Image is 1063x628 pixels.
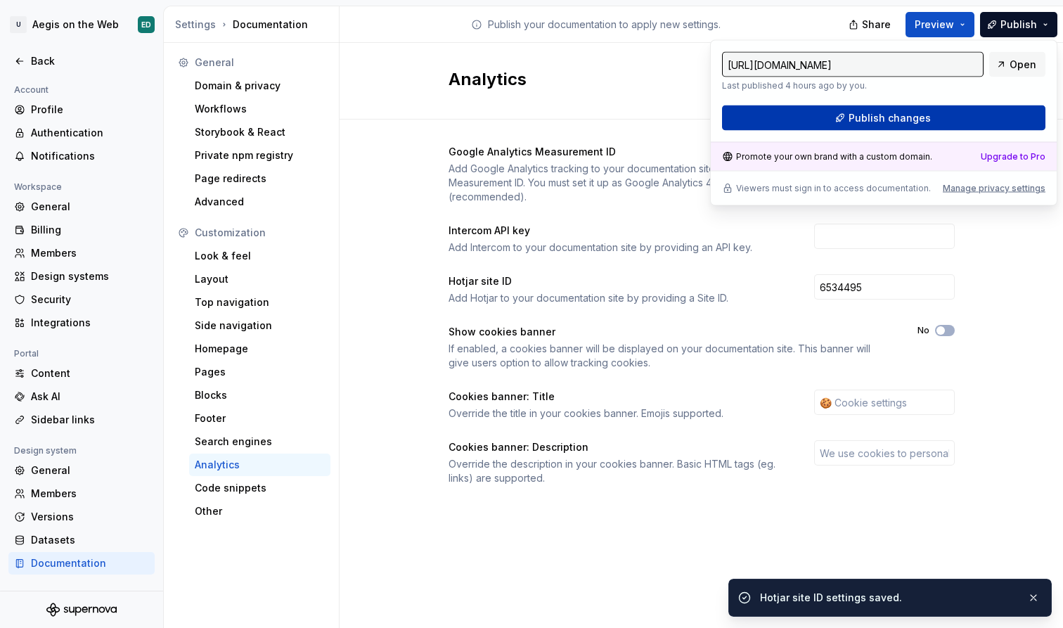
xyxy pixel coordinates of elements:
[195,226,325,240] div: Customization
[760,591,1016,605] div: Hotjar site ID settings saved.
[31,54,149,68] div: Back
[3,9,160,40] button: UAegis on the WebED
[31,103,149,117] div: Profile
[195,365,325,379] div: Pages
[449,457,789,485] div: Override the description in your cookies banner. Basic HTML tags (eg. links) are supported.
[722,151,932,162] div: Promote your own brand with a custom domain.
[189,191,330,213] a: Advanced
[31,269,149,283] div: Design systems
[189,121,330,143] a: Storybook & React
[189,144,330,167] a: Private npm registry
[449,325,555,339] div: Show cookies banner
[8,345,44,362] div: Portal
[814,440,955,466] input: We use cookies to personalize content and analyze traffic to our documentation.
[943,183,1045,194] button: Manage privacy settings
[175,18,216,32] button: Settings
[195,125,325,139] div: Storybook & React
[189,477,330,499] a: Code snippets
[189,268,330,290] a: Layout
[195,435,325,449] div: Search engines
[449,342,892,370] div: If enabled, a cookies banner will be displayed on your documentation site. This banner will give ...
[31,200,149,214] div: General
[195,102,325,116] div: Workflows
[449,440,588,454] div: Cookies banner: Description
[449,162,789,204] div: Add Google Analytics tracking to your documentation site by providing a Measurement ID. You must ...
[722,105,1045,131] button: Publish changes
[449,224,530,238] div: Intercom API key
[31,533,149,547] div: Datasets
[862,18,891,32] span: Share
[736,183,931,194] p: Viewers must sign in to access documentation.
[849,111,931,125] span: Publish changes
[981,151,1045,162] button: Upgrade to Pro
[917,325,929,336] label: No
[1010,58,1036,72] span: Open
[195,148,325,162] div: Private npm registry
[842,12,900,37] button: Share
[8,196,155,218] a: General
[8,242,155,264] a: Members
[195,79,325,93] div: Domain & privacy
[31,149,149,163] div: Notifications
[189,75,330,97] a: Domain & privacy
[32,18,119,32] div: Aegis on the Web
[980,12,1057,37] button: Publish
[449,241,789,255] div: Add Intercom to your documentation site by providing an API key.
[10,16,27,33] div: U
[195,172,325,186] div: Page redirects
[8,312,155,334] a: Integrations
[8,362,155,385] a: Content
[195,249,325,263] div: Look & feel
[449,274,512,288] div: Hotjar site ID
[8,409,155,431] a: Sidebar links
[189,314,330,337] a: Side navigation
[195,272,325,286] div: Layout
[195,481,325,495] div: Code snippets
[195,458,325,472] div: Analytics
[195,504,325,518] div: Other
[8,265,155,288] a: Design systems
[915,18,954,32] span: Preview
[195,342,325,356] div: Homepage
[46,603,117,617] svg: Supernova Logo
[31,316,149,330] div: Integrations
[8,552,155,575] a: Documentation
[195,319,325,333] div: Side navigation
[8,506,155,528] a: Versions
[195,195,325,209] div: Advanced
[31,390,149,404] div: Ask AI
[906,12,974,37] button: Preview
[1000,18,1037,32] span: Publish
[189,98,330,120] a: Workflows
[449,390,555,404] div: Cookies banner: Title
[31,126,149,140] div: Authentication
[722,80,984,91] p: Last published 4 hours ago by you.
[189,361,330,383] a: Pages
[189,454,330,476] a: Analytics
[31,463,149,478] div: General
[31,246,149,260] div: Members
[31,413,149,427] div: Sidebar links
[31,556,149,570] div: Documentation
[8,145,155,167] a: Notifications
[31,510,149,524] div: Versions
[189,291,330,314] a: Top navigation
[195,388,325,402] div: Blocks
[141,19,151,30] div: ED
[814,390,955,415] input: 🍪 Cookie settings
[8,122,155,144] a: Authentication
[189,407,330,430] a: Footer
[8,50,155,72] a: Back
[189,245,330,267] a: Look & feel
[488,18,721,32] p: Publish your documentation to apply new settings.
[31,487,149,501] div: Members
[989,52,1045,77] a: Open
[31,366,149,380] div: Content
[449,291,789,305] div: Add Hotjar to your documentation site by providing a Site ID.
[189,167,330,190] a: Page redirects
[31,223,149,237] div: Billing
[189,338,330,360] a: Homepage
[8,82,54,98] div: Account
